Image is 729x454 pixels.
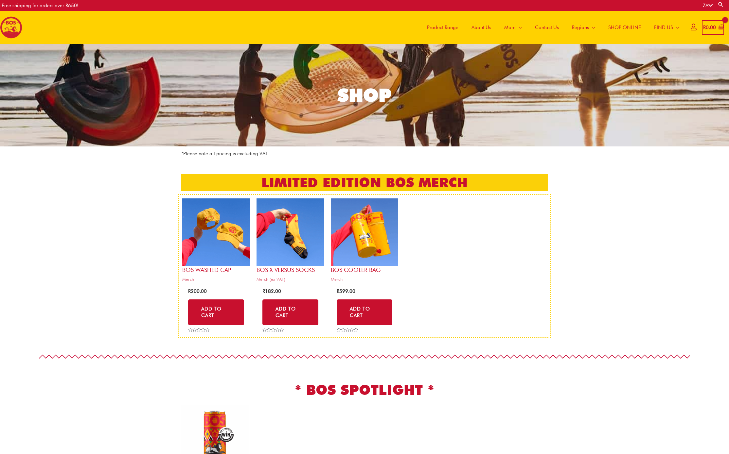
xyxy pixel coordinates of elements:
span: Contact Us [535,18,559,37]
a: Product Range [420,11,465,44]
span: Product Range [427,18,458,37]
span: Merch [182,277,250,282]
span: R [703,25,706,30]
a: Add to cart: “BOS Cooler bag” [337,299,393,325]
a: Search button [718,1,724,8]
h2: LIMITED EDITION BOS MERCH [181,174,548,191]
span: About Us [471,18,491,37]
a: SHOP ONLINE [602,11,648,44]
h2: BOS x Versus Socks [257,266,324,274]
span: FIND US [654,18,673,37]
span: More [504,18,516,37]
a: BOS Washed CapMerch [182,198,250,284]
img: bos x versus socks [257,198,324,266]
a: BOS Cooler bagMerch [331,198,399,284]
span: SHOP ONLINE [608,18,641,37]
bdi: 200.00 [188,288,207,294]
div: SHOP [338,86,391,104]
h2: BOS Cooler bag [331,266,399,274]
span: Merch [331,277,399,282]
span: R [188,288,191,294]
h2: BOS Washed Cap [182,266,250,274]
span: Regions [572,18,589,37]
span: R [337,288,339,294]
span: Merch (ex VAT) [257,277,324,282]
nav: Site Navigation [416,11,686,44]
span: R [262,288,265,294]
bdi: 0.00 [703,25,716,30]
a: More [498,11,528,44]
a: Contact Us [528,11,565,44]
a: Select options for “BOS x Versus Socks” [262,299,318,325]
p: *Please note all pricing is excluding VAT [181,150,548,158]
a: Regions [565,11,602,44]
h2: * BOS SPOTLIGHT * [181,381,548,399]
a: Add to cart: “BOS Washed Cap” [188,299,244,325]
bdi: 599.00 [337,288,355,294]
img: bos cap [182,198,250,266]
a: BOS x Versus SocksMerch (ex VAT) [257,198,324,284]
a: About Us [465,11,498,44]
bdi: 182.00 [262,288,281,294]
img: bos cooler bag [331,198,399,266]
a: View Shopping Cart, empty [702,20,724,35]
a: ZA [703,3,713,8]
